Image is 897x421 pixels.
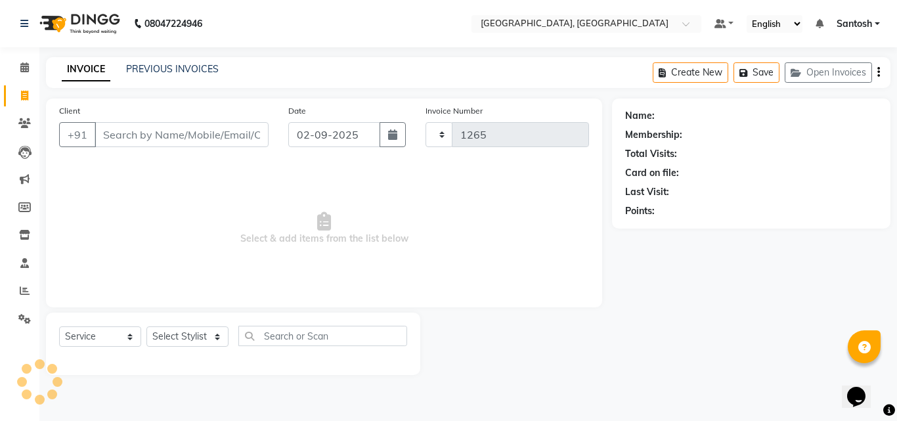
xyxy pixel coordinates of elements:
[625,204,655,218] div: Points:
[144,5,202,42] b: 08047224946
[625,185,669,199] div: Last Visit:
[59,105,80,117] label: Client
[842,368,884,408] iframe: chat widget
[426,105,483,117] label: Invoice Number
[62,58,110,81] a: INVOICE
[33,5,123,42] img: logo
[625,128,682,142] div: Membership:
[625,147,677,161] div: Total Visits:
[95,122,269,147] input: Search by Name/Mobile/Email/Code
[238,326,407,346] input: Search or Scan
[733,62,779,83] button: Save
[288,105,306,117] label: Date
[785,62,872,83] button: Open Invoices
[59,163,589,294] span: Select & add items from the list below
[625,166,679,180] div: Card on file:
[126,63,219,75] a: PREVIOUS INVOICES
[837,17,872,31] span: Santosh
[653,62,728,83] button: Create New
[625,109,655,123] div: Name:
[59,122,96,147] button: +91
